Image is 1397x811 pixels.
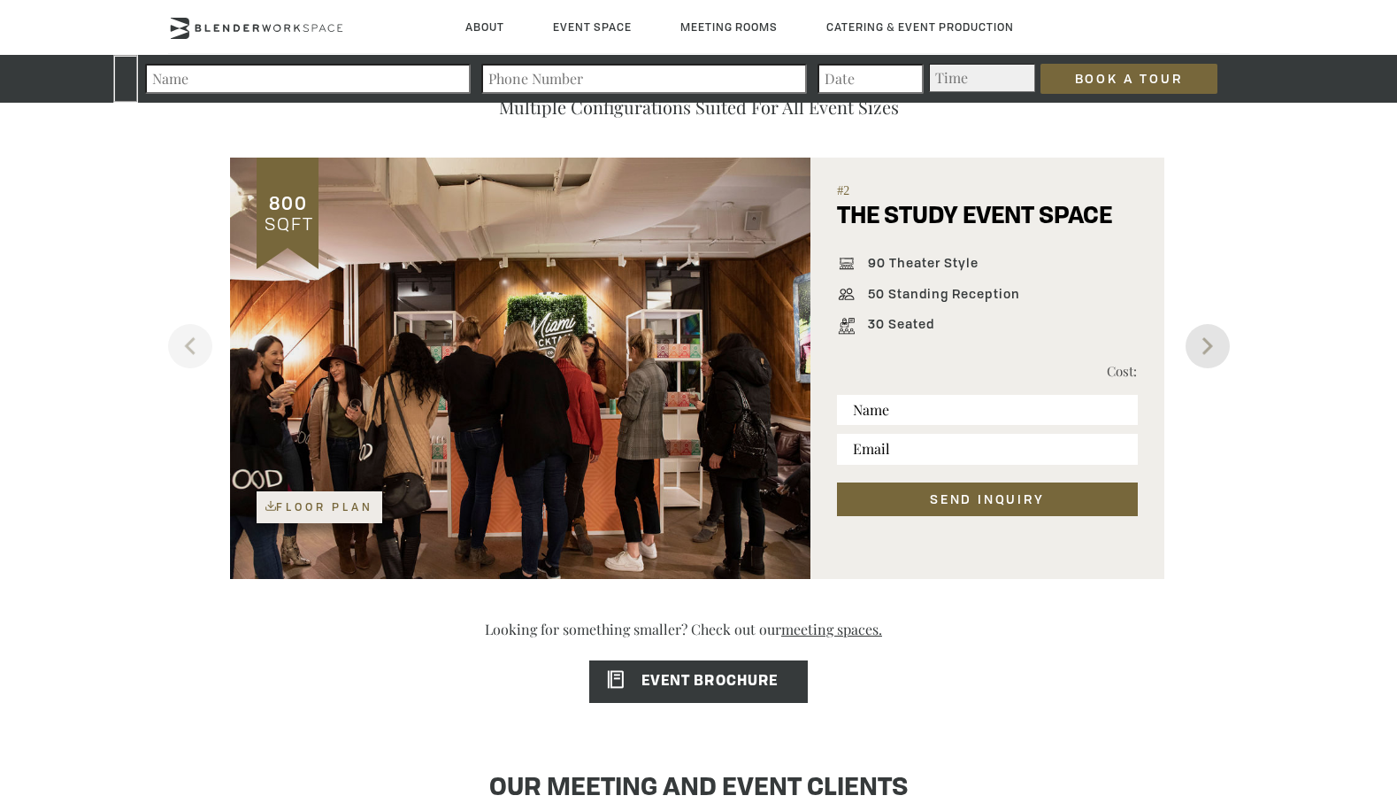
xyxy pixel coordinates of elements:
input: Name [145,64,471,94]
span: 30 Seated [859,317,934,336]
p: Cost: [987,360,1138,382]
iframe: Chat Widget [1078,584,1397,811]
a: meeting spaces. [781,606,912,653]
button: Next [1186,324,1230,368]
button: SEND INQUIRY [837,483,1137,516]
span: 50 Standing Reception [859,287,1020,306]
p: Looking for something smaller? Check out our [221,620,1177,656]
a: EVENT BROCHURE [589,660,808,703]
h5: THE STUDY EVENT SPACE [837,204,1112,249]
h4: OUR MEETING AND EVENT CLIENTS [257,772,1141,806]
span: #2 [837,184,1137,204]
input: Name [837,395,1137,425]
p: Multiple configurations suited for all event sizes [257,92,1141,122]
a: Floor Plan [257,491,382,523]
button: Previous [168,324,212,368]
span: SQFT [261,212,314,236]
input: Phone Number [481,64,807,94]
span: EVENT BROCHURE [589,675,778,689]
input: Date [817,64,924,94]
input: Email [837,434,1137,464]
input: Book a Tour [1040,64,1217,94]
span: 800 [267,191,308,215]
span: 90 Theater Style [859,256,979,275]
